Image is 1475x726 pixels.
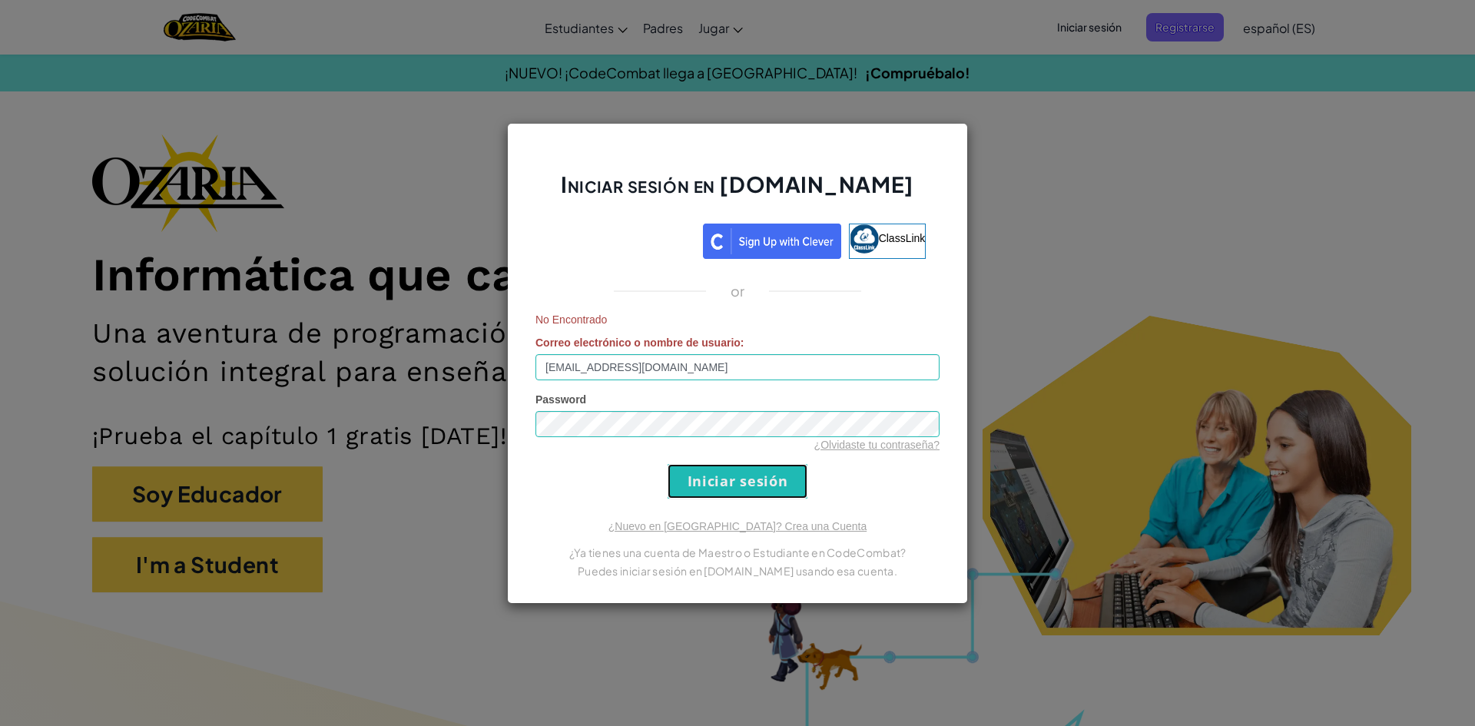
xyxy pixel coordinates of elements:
[668,464,807,499] input: Iniciar sesión
[535,562,940,580] p: Puedes iniciar sesión en [DOMAIN_NAME] usando esa cuenta.
[542,222,703,256] iframe: Botón de Acceder con Google
[850,224,879,254] img: classlink-logo-small.png
[814,439,940,451] a: ¿Olvidaste tu contraseña?
[879,231,926,244] span: ClassLink
[535,393,586,406] span: Password
[535,312,940,327] span: No Encontrado
[535,170,940,214] h2: Iniciar sesión en [DOMAIN_NAME]
[608,520,867,532] a: ¿Nuevo en [GEOGRAPHIC_DATA]? Crea una Cuenta
[535,543,940,562] p: ¿Ya tienes una cuenta de Maestro o Estudiante en CodeCombat?
[535,335,744,350] label: :
[703,224,841,259] img: clever_sso_button@2x.png
[731,282,745,300] p: or
[535,336,741,349] span: Correo electrónico o nombre de usuario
